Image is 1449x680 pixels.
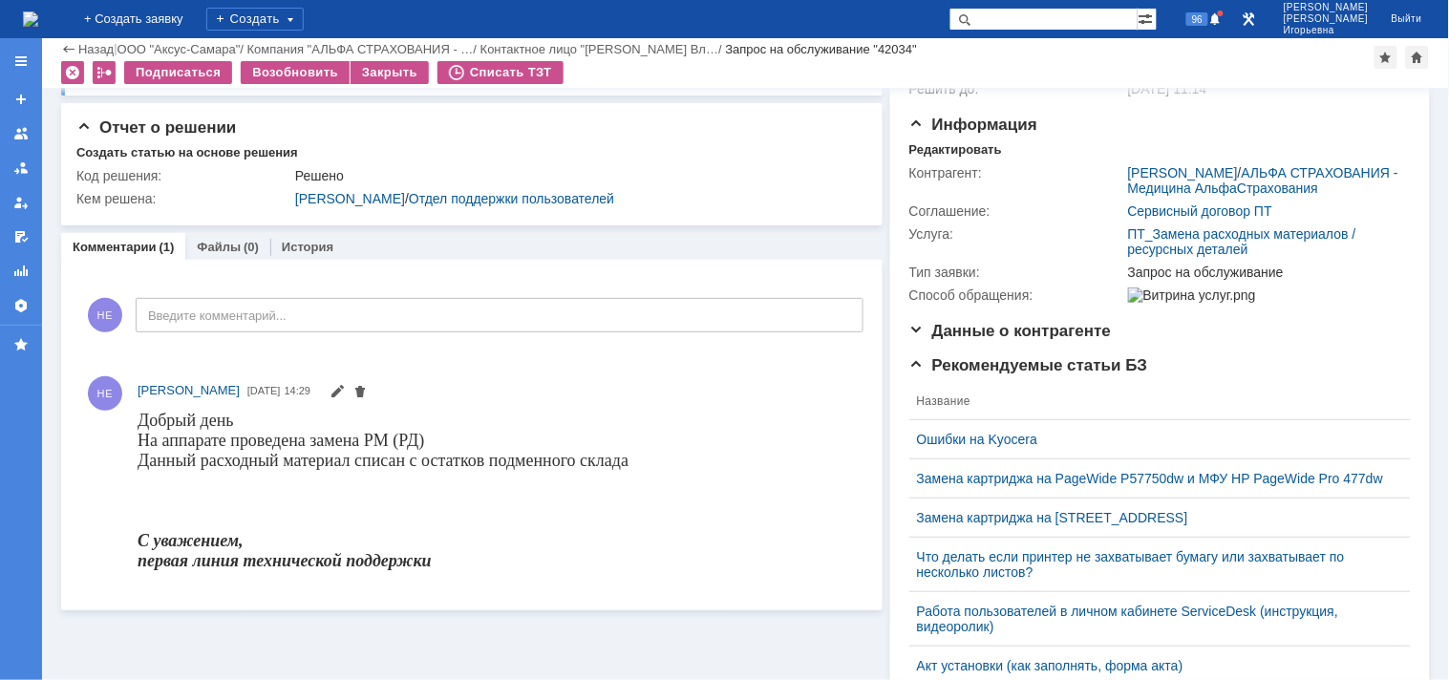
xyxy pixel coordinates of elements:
[295,191,405,206] a: [PERSON_NAME]
[117,42,247,56] div: /
[1186,12,1208,26] span: 96
[6,84,36,115] a: Создать заявку
[917,432,1388,447] a: Ошибки на Kyocera
[917,658,1388,673] a: Акт установки (как заполнять, форма акта)
[6,290,36,321] a: Настройки
[1128,165,1238,181] a: [PERSON_NAME]
[247,42,474,56] a: Компания "АЛЬФА СТРАХОВАНИЯ - …
[909,226,1124,242] div: Услуга:
[1138,9,1157,27] span: Расширенный поиск
[909,383,1396,420] th: Название
[917,471,1388,486] a: Замена картриджа на PageWide P57750dw и МФУ HP PageWide Pro 477dw
[909,356,1148,374] span: Рекомендуемые статьи БЗ
[480,42,718,56] a: Контактное лицо "[PERSON_NAME] Вл…
[1238,8,1261,31] a: Перейти в интерфейс администратора
[909,165,1124,181] div: Контрагент:
[285,385,311,396] span: 14:29
[76,191,291,206] div: Кем решена:
[1128,165,1402,196] div: /
[138,381,240,400] a: [PERSON_NAME]
[78,42,114,56] a: Назад
[138,383,240,397] span: [PERSON_NAME]
[114,41,117,55] div: |
[76,145,298,160] div: Создать статью на основе решения
[1374,46,1397,69] div: Добавить в избранное
[330,386,345,401] span: Редактировать
[1128,165,1398,196] a: АЛЬФА СТРАХОВАНИЯ - Медицина АльфаСтрахования
[909,116,1037,134] span: Информация
[480,42,726,56] div: /
[1128,203,1272,219] a: Сервисный договор ПТ
[409,191,614,206] a: Отдел поддержки пользователей
[917,510,1388,525] a: Замена картриджа на [STREET_ADDRESS]
[6,118,36,149] a: Заявки на командах
[23,11,38,27] a: Перейти на домашнюю страницу
[1284,13,1369,25] span: [PERSON_NAME]
[6,256,36,287] a: Отчеты
[1284,2,1369,13] span: [PERSON_NAME]
[76,168,291,183] div: Код решения:
[61,61,84,84] div: Удалить
[909,203,1124,219] div: Соглашение:
[1128,226,1356,257] a: ПТ_Замена расходных материалов / ресурсных деталей
[1128,287,1256,303] img: Витрина услуг.png
[23,11,38,27] img: logo
[295,168,856,183] div: Решено
[909,265,1124,280] div: Тип заявки:
[88,298,122,332] span: НЕ
[247,385,281,396] span: [DATE]
[6,222,36,252] a: Мои согласования
[247,42,480,56] div: /
[295,191,856,206] div: /
[909,287,1124,303] div: Способ обращения:
[93,61,116,84] div: Работа с массовостью
[917,604,1388,634] a: Работа пользователей в личном кабинете ServiceDesk (инструкция, видеоролик)
[76,118,236,137] span: Отчет о решении
[726,42,918,56] div: Запрос на обслуживание "42034"
[197,240,241,254] a: Файлы
[1284,25,1369,36] span: Игорьевна
[909,142,1002,158] div: Редактировать
[909,322,1112,340] span: Данные о контрагенте
[1406,46,1429,69] div: Сделать домашней страницей
[1128,265,1402,280] div: Запрос на обслуживание
[73,240,157,254] a: Комментарии
[206,8,304,31] div: Создать
[117,42,241,56] a: ООО "Аксус-Самара"
[352,386,368,401] span: Удалить
[6,153,36,183] a: Заявки в моей ответственности
[160,240,175,254] div: (1)
[282,240,333,254] a: История
[917,549,1388,580] a: Что делать если принтер не захватывает бумагу или захватывает по несколько листов?
[6,187,36,218] a: Мои заявки
[244,240,259,254] div: (0)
